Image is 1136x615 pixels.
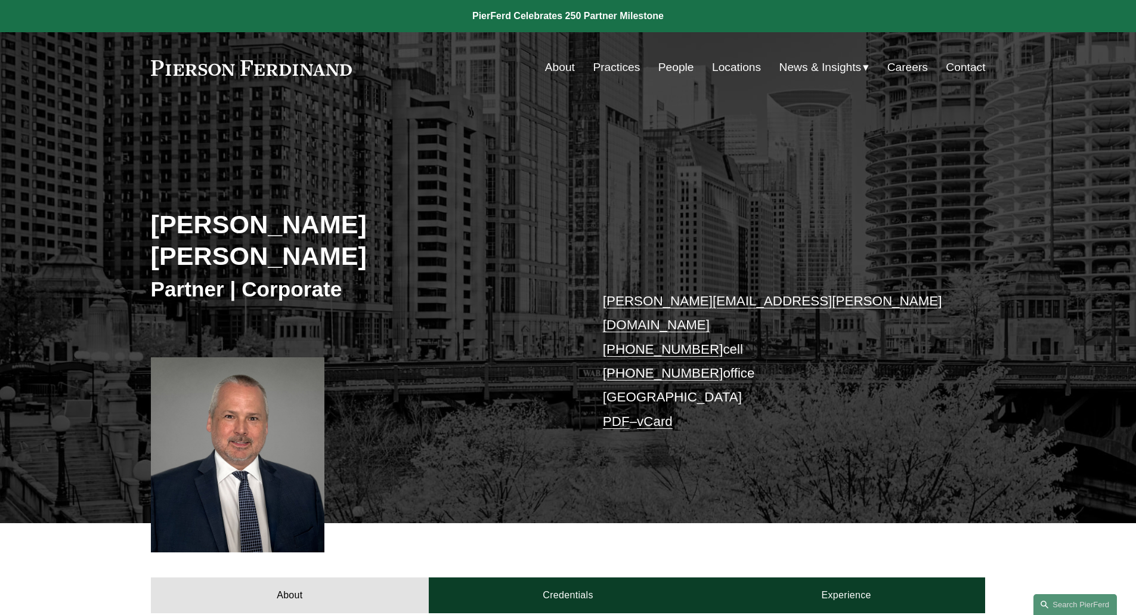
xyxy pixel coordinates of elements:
[545,56,575,79] a: About
[707,577,986,613] a: Experience
[429,577,707,613] a: Credentials
[603,289,951,434] p: cell office [GEOGRAPHIC_DATA] –
[887,56,928,79] a: Careers
[593,56,640,79] a: Practices
[151,209,568,271] h2: [PERSON_NAME] [PERSON_NAME]
[151,276,568,302] h3: Partner | Corporate
[603,293,942,332] a: [PERSON_NAME][EMAIL_ADDRESS][PERSON_NAME][DOMAIN_NAME]
[151,577,429,613] a: About
[779,56,869,79] a: folder dropdown
[1033,594,1117,615] a: Search this site
[603,366,723,381] a: [PHONE_NUMBER]
[712,56,761,79] a: Locations
[779,57,862,78] span: News & Insights
[946,56,985,79] a: Contact
[637,414,673,429] a: vCard
[603,414,630,429] a: PDF
[603,342,723,357] a: [PHONE_NUMBER]
[658,56,694,79] a: People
